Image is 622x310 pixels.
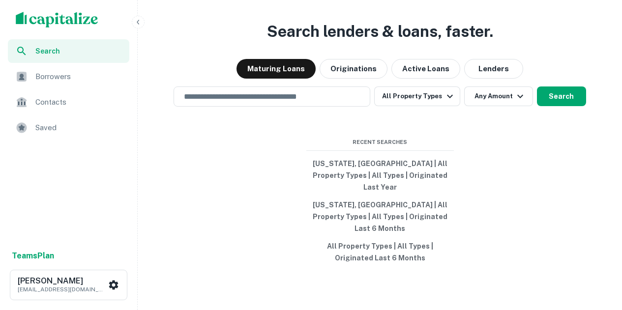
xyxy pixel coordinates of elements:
a: Contacts [8,90,129,114]
a: TeamsPlan [12,250,54,262]
span: Borrowers [35,71,123,83]
a: Saved [8,116,129,140]
button: Any Amount [464,86,533,106]
button: Search [537,86,586,106]
strong: Teams Plan [12,251,54,260]
button: Active Loans [391,59,460,79]
p: [EMAIL_ADDRESS][DOMAIN_NAME] [18,285,106,294]
button: [PERSON_NAME][EMAIL_ADDRESS][DOMAIN_NAME] [10,270,127,300]
h3: Search lenders & loans, faster. [267,20,493,43]
span: Search [35,46,123,56]
button: [US_STATE], [GEOGRAPHIC_DATA] | All Property Types | All Types | Originated Last Year [306,155,454,196]
button: All Property Types | All Types | Originated Last 6 Months [306,237,454,267]
button: Lenders [464,59,523,79]
span: Saved [35,122,123,134]
span: Recent Searches [306,138,454,146]
img: capitalize-logo.png [16,12,98,28]
button: Originations [320,59,387,79]
a: Borrowers [8,65,129,88]
button: [US_STATE], [GEOGRAPHIC_DATA] | All Property Types | All Types | Originated Last 6 Months [306,196,454,237]
a: Search [8,39,129,63]
span: Contacts [35,96,123,108]
iframe: Chat Widget [573,231,622,279]
button: All Property Types [374,86,460,106]
h6: [PERSON_NAME] [18,277,106,285]
button: Maturing Loans [237,59,316,79]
